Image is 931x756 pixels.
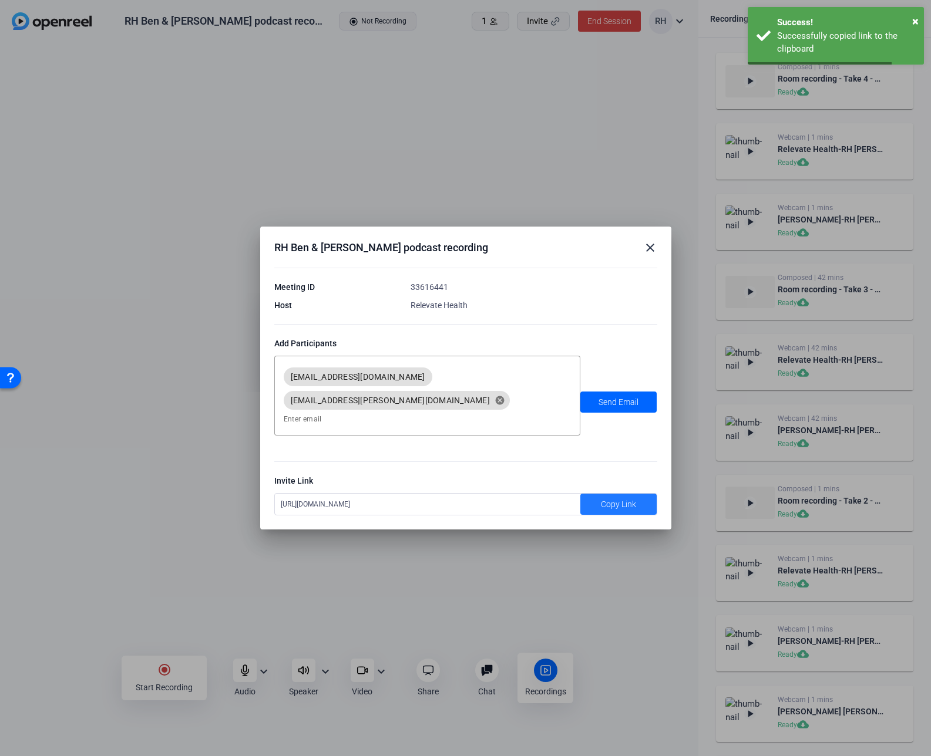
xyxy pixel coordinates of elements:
[291,371,425,383] span: [EMAIL_ADDRESS][DOMAIN_NAME]
[411,299,657,311] div: Relevate Health
[284,412,572,426] input: Enter email
[601,498,636,511] span: Copy Link
[411,281,657,293] div: 33616441
[777,16,915,29] div: Success!
[274,299,398,311] div: Host
[777,29,915,56] div: Successfully copied link to the clipboard
[291,394,490,406] span: [EMAIL_ADDRESS][PERSON_NAME][DOMAIN_NAME]
[274,475,657,487] div: Invite Link
[599,396,638,409] span: Send Email
[580,392,657,413] button: Send Email
[274,241,488,255] div: RH Ben & [PERSON_NAME] podcast recording
[274,338,657,349] div: Add Participants
[275,494,580,515] div: [URL][DOMAIN_NAME]
[643,241,657,255] mat-icon: close
[274,281,398,293] div: Meeting ID
[912,12,919,30] button: Close
[490,395,510,406] mat-icon: cancel
[580,494,657,515] button: Copy Link
[912,14,919,28] span: ×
